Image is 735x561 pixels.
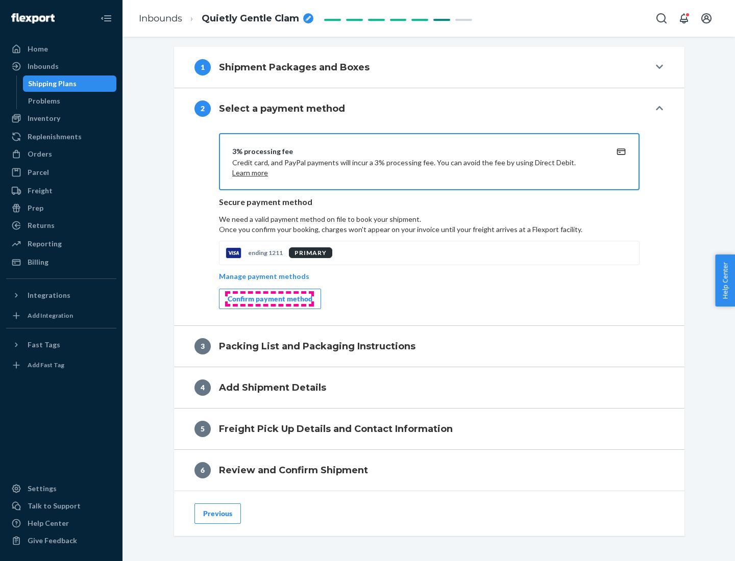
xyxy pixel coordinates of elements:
span: Quietly Gentle Clam [202,12,299,25]
p: Credit card, and PayPal payments will incur a 3% processing fee. You can avoid the fee by using D... [232,158,602,178]
div: Billing [28,257,48,267]
a: Prep [6,200,116,216]
div: 3% processing fee [232,146,602,157]
a: Talk to Support [6,498,116,514]
a: Inbounds [6,58,116,74]
p: We need a valid payment method on file to book your shipment. [219,214,640,235]
a: Shipping Plans [23,75,117,92]
button: 2Select a payment method [174,88,684,129]
div: Problems [28,96,60,106]
button: Help Center [715,254,735,307]
div: Shipping Plans [28,79,77,89]
a: Add Fast Tag [6,357,116,373]
a: Add Integration [6,308,116,324]
a: Returns [6,217,116,234]
button: 3Packing List and Packaging Instructions [174,326,684,367]
div: Talk to Support [28,501,81,511]
button: Open account menu [696,8,717,29]
div: Home [28,44,48,54]
div: Inventory [28,113,60,123]
img: Flexport logo [11,13,55,23]
p: Manage payment methods [219,271,309,282]
a: Problems [23,93,117,109]
ol: breadcrumbs [131,4,322,34]
div: 6 [194,462,211,478]
h4: Select a payment method [219,102,345,115]
div: Freight [28,186,53,196]
a: Replenishments [6,129,116,145]
button: 1Shipment Packages and Boxes [174,47,684,88]
button: Close Navigation [96,8,116,29]
p: ending 1211 [248,248,283,257]
button: Previous [194,503,241,524]
div: Returns [28,220,55,231]
a: Parcel [6,164,116,181]
div: PRIMARY [289,247,332,258]
div: Settings [28,483,57,494]
p: Secure payment method [219,196,640,208]
div: Inbounds [28,61,59,71]
div: 5 [194,421,211,437]
div: Add Integration [28,311,73,320]
div: Replenishments [28,132,82,142]
div: Orders [28,149,52,159]
a: Inventory [6,110,116,126]
a: Orders [6,146,116,162]
button: Open Search Box [651,8,672,29]
div: Integrations [28,290,70,300]
div: 4 [194,379,211,396]
h4: Packing List and Packaging Instructions [219,340,415,353]
div: 3 [194,338,211,354]
div: Add Fast Tag [28,361,64,369]
h4: Add Shipment Details [219,381,326,394]
p: Once you confirm your booking, charges won't appear on your invoice until your freight arrives at... [219,224,640,235]
button: Confirm payment method [219,289,321,309]
h4: Freight Pick Up Details and Contact Information [219,422,453,436]
div: 1 [194,59,211,75]
div: Give Feedback [28,535,77,546]
div: Help Center [28,518,69,528]
a: Inbounds [139,13,182,24]
a: Reporting [6,236,116,252]
a: Help Center [6,515,116,531]
button: 6Review and Confirm Shipment [174,450,684,491]
button: Fast Tags [6,337,116,353]
a: Freight [6,183,116,199]
button: Give Feedback [6,532,116,549]
div: Fast Tags [28,340,60,350]
h4: Shipment Packages and Boxes [219,61,370,74]
button: Open notifications [674,8,694,29]
button: 5Freight Pick Up Details and Contact Information [174,409,684,449]
div: 2 [194,100,211,117]
a: Settings [6,480,116,497]
button: Learn more [232,168,268,178]
a: Home [6,41,116,57]
div: Confirm payment method [228,294,312,304]
button: 4Add Shipment Details [174,367,684,408]
div: Parcel [28,167,49,177]
button: Integrations [6,287,116,303]
h4: Review and Confirm Shipment [219,464,368,477]
a: Billing [6,254,116,270]
div: Prep [28,203,43,213]
div: Reporting [28,239,62,249]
